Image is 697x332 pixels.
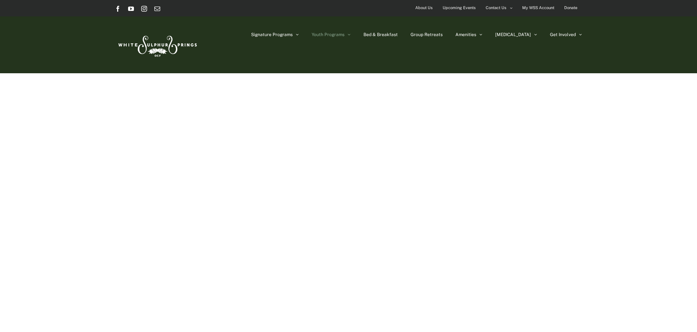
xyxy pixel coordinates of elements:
span: Youth Programs [312,32,344,37]
span: Upcoming Events [443,3,476,13]
a: Bed & Breakfast [363,16,398,53]
span: Bed & Breakfast [363,32,398,37]
a: Facebook [115,6,121,12]
a: [MEDICAL_DATA] [495,16,537,53]
a: Instagram [141,6,147,12]
a: Get Involved [550,16,582,53]
a: Email [154,6,160,12]
span: [MEDICAL_DATA] [495,32,531,37]
a: Youth Programs [312,16,351,53]
a: Amenities [455,16,482,53]
span: Contact Us [486,3,507,13]
a: Group Retreats [411,16,443,53]
span: Amenities [455,32,476,37]
span: Signature Programs [251,32,293,37]
span: My WSS Account [522,3,554,13]
a: Signature Programs [251,16,299,53]
span: Donate [564,3,577,13]
span: Group Retreats [411,32,443,37]
nav: Main Menu [251,16,582,53]
img: White Sulphur Springs Logo [115,28,199,62]
span: Get Involved [550,32,576,37]
span: About Us [415,3,433,13]
a: YouTube [128,6,134,12]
